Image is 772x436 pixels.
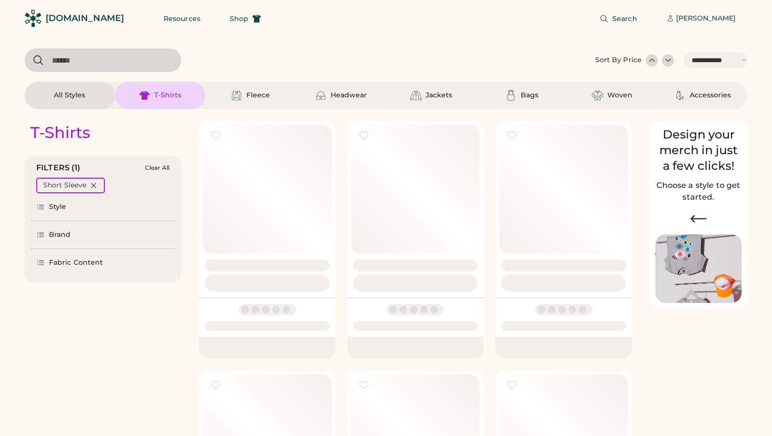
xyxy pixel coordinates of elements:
span: Shop [230,15,248,22]
div: T-Shirts [30,123,90,142]
div: Woven [607,91,632,100]
h2: Choose a style to get started. [655,180,742,203]
div: FILTERS (1) [36,162,81,174]
img: Accessories Icon [674,90,686,101]
div: Style [49,202,67,212]
div: T-Shirts [154,91,181,100]
img: Rendered Logo - Screens [24,10,42,27]
div: Accessories [690,91,731,100]
img: Headwear Icon [315,90,327,101]
span: Search [612,15,637,22]
div: [PERSON_NAME] [676,14,736,23]
div: Clear All [145,164,169,171]
button: Shop [218,9,273,28]
div: Bags [521,91,538,100]
img: Jackets Icon [410,90,422,101]
div: Design your merch in just a few clicks! [655,127,742,174]
div: All Styles [54,91,85,100]
div: [DOMAIN_NAME] [46,12,124,24]
img: T-Shirts Icon [139,90,150,101]
img: Image of Lisa Congdon Eye Print on T-Shirt and Hat [655,234,742,303]
div: Fleece [246,91,270,100]
div: Short Sleeve [43,181,86,190]
img: Woven Icon [592,90,603,101]
div: Brand [49,230,71,240]
div: Sort By Price [595,55,642,65]
button: Resources [152,9,212,28]
div: Headwear [331,91,367,100]
button: Search [588,9,649,28]
div: Jackets [426,91,452,100]
img: Fleece Icon [231,90,242,101]
img: Bags Icon [505,90,517,101]
div: Fabric Content [49,258,103,268]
